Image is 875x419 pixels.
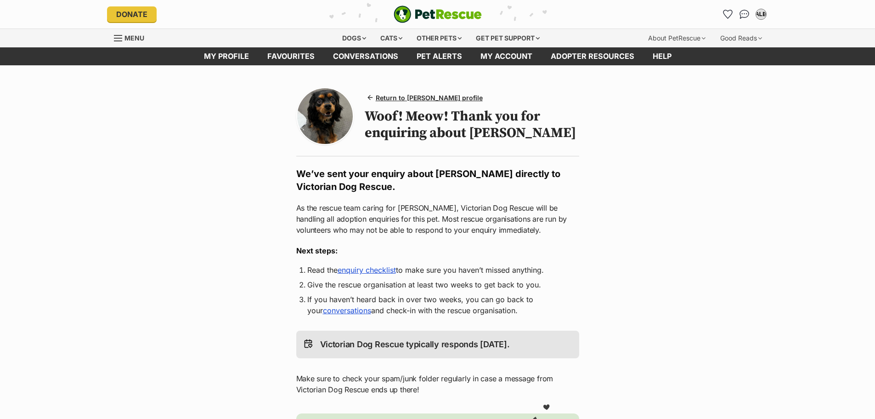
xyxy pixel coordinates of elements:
button: My account [754,7,768,22]
img: Photo of Walter Quinnell [297,88,353,144]
span: Return to [PERSON_NAME] profile [376,93,483,103]
span: Menu [124,34,144,42]
a: Menu [114,29,151,46]
a: enquiry checklist [338,265,396,275]
a: Pet alerts [407,47,471,65]
img: logo-e224e6f780fb5917bec1dbf3a21bbac754714ae5b6737aabdf751b685950b380.svg [394,6,482,23]
h3: Next steps: [296,245,579,256]
div: About PetRescue [642,29,712,47]
li: Read the to make sure you haven’t missed anything. [307,264,568,276]
div: Dogs [336,29,373,47]
p: Victorian Dog Rescue typically responds [DATE]. [320,338,510,351]
div: Good Reads [714,29,768,47]
img: chat-41dd97257d64d25036548639549fe6c8038ab92f7586957e7f3b1b290dea8141.svg [740,10,749,19]
ul: Account quick links [721,7,768,22]
div: Cats [374,29,409,47]
a: Adopter resources [542,47,644,65]
div: Other pets [410,29,468,47]
p: Make sure to check your spam/junk folder regularly in case a message from Victorian Dog Rescue en... [296,373,579,395]
a: Favourites [721,7,735,22]
div: ALB [756,10,766,19]
h1: Woof! Meow! Thank you for enquiring about [PERSON_NAME] [365,108,579,141]
a: Conversations [737,7,752,22]
a: Donate [107,6,157,22]
a: My profile [195,47,258,65]
a: Return to [PERSON_NAME] profile [365,91,486,104]
a: PetRescue [394,6,482,23]
p: As the rescue team caring for [PERSON_NAME], Victorian Dog Rescue will be handling all adoption e... [296,202,579,235]
a: conversations [323,306,371,315]
a: conversations [324,47,407,65]
a: My account [471,47,542,65]
a: Help [644,47,681,65]
a: Favourites [258,47,324,65]
div: Get pet support [469,29,546,47]
li: Give the rescue organisation at least two weeks to get back to you. [307,279,568,290]
h2: We’ve sent your enquiry about [PERSON_NAME] directly to Victorian Dog Rescue. [296,167,579,193]
li: If you haven’t heard back in over two weeks, you can go back to your and check-in with the rescue... [307,294,568,316]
